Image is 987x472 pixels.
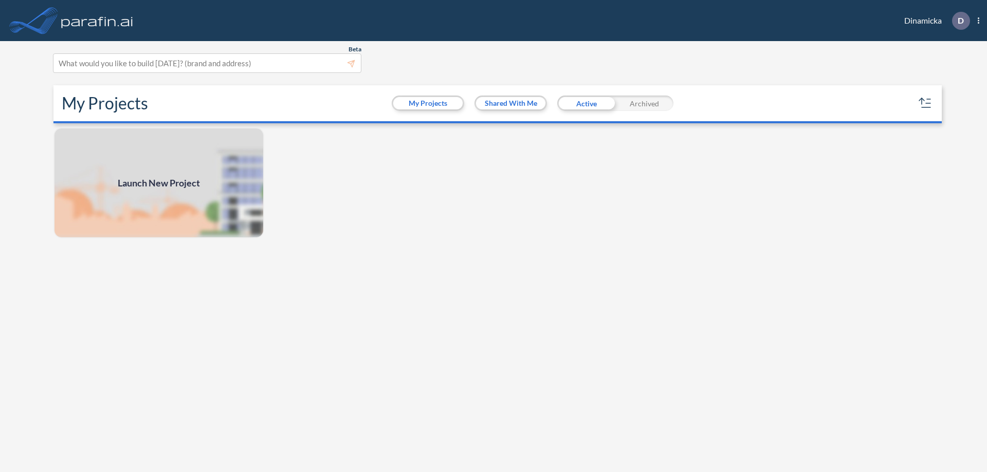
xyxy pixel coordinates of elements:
[118,176,200,190] span: Launch New Project
[615,96,673,111] div: Archived
[917,95,934,111] button: sort
[59,10,135,31] img: logo
[53,127,264,238] a: Launch New Project
[53,127,264,238] img: add
[958,16,964,25] p: D
[62,93,148,113] h2: My Projects
[889,12,979,30] div: Dinamicka
[393,97,463,109] button: My Projects
[349,45,361,53] span: Beta
[476,97,545,109] button: Shared With Me
[557,96,615,111] div: Active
